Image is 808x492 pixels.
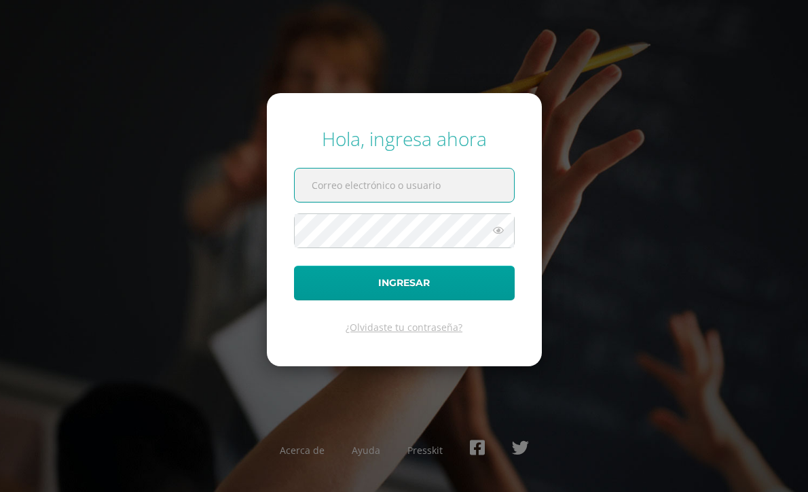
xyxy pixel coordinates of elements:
button: Ingresar [294,266,515,300]
input: Correo electrónico o usuario [295,169,514,202]
a: ¿Olvidaste tu contraseña? [346,321,462,334]
a: Ayuda [352,444,380,457]
a: Presskit [407,444,443,457]
a: Acerca de [280,444,325,457]
div: Hola, ingresa ahora [294,126,515,152]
